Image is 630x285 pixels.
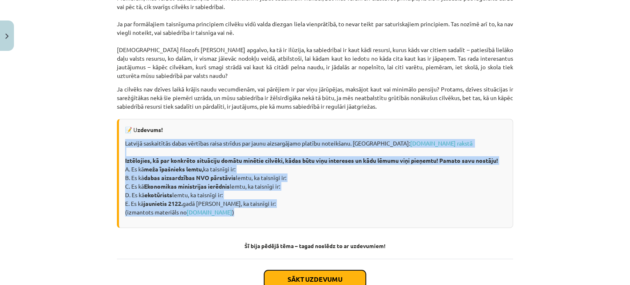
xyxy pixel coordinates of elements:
[144,191,172,198] strong: ekotūrists
[117,85,513,111] p: Ja cilvēks nav dzīves laikā krājis naudu vecumdienām, vai pārējiem ir par viņu jārūpējas, maksājo...
[137,126,163,133] strong: zdevums!
[5,34,9,39] img: icon-close-lesson-0947bae3869378f0d4975bcd49f059093ad1ed9edebbc8119c70593378902aed.svg
[125,125,507,134] p: 📝 U
[410,139,472,147] a: [DOMAIN_NAME] rakstā
[144,165,203,173] strong: meža īpašnieks lemtu,
[244,242,386,249] strong: Šī bija pēdējā tēma – tagad noslēdz to ar uzdevumiem!
[125,139,507,217] p: Latvijā saskaitītās dabas vērtības raisa strīdus par jaunu aizsargājamo platību noteikšanu. [GEOG...
[144,182,230,190] strong: Ekonomikas ministrijas ierēdnis
[125,157,498,164] strong: Iztēlojies, kā par konkrēto situāciju domātu minētie cilvēki, kādas būtu viņu intereses un kādu l...
[144,174,236,181] strong: dabas aizsardzības NVO pārstāvis
[144,200,183,207] strong: jaunietis 2122.
[187,208,232,216] a: [DOMAIN_NAME]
